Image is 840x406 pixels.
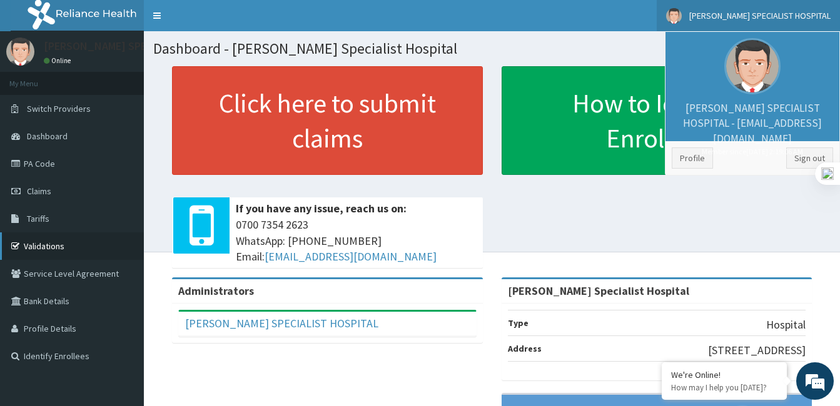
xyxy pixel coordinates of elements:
a: Sign out [786,147,833,169]
span: Claims [27,186,51,197]
a: Click here to submit claims [172,66,483,175]
p: [PERSON_NAME] SPECIALIST HOSPITAL [44,41,235,52]
a: How to Identify Enrollees [502,66,812,175]
span: Switch Providers [27,103,91,114]
small: Member since [DATE] 2:19:06 AM [672,146,833,157]
img: d_794563401_company_1708531726252_794563401 [23,62,51,94]
textarea: Type your message and hit 'Enter' [6,272,238,316]
p: [PERSON_NAME] SPECIALIST HOSPITAL - [EMAIL_ADDRESS][DOMAIN_NAME] [672,101,833,157]
b: If you have any issue, reach us on: [236,201,407,215]
a: Profile [672,147,713,169]
p: [STREET_ADDRESS] [708,342,806,359]
a: [EMAIL_ADDRESS][DOMAIN_NAME] [265,249,437,264]
span: [PERSON_NAME] SPECIALIST HOSPITAL [689,10,831,21]
img: User Image [724,38,781,94]
b: Type [508,317,529,329]
b: Address [508,343,542,354]
span: We're online! [73,123,173,249]
b: Administrators [178,284,254,298]
span: 0700 7354 2623 WhatsApp: [PHONE_NUMBER] Email: [236,217,477,265]
div: Minimize live chat window [205,6,235,36]
img: User Image [666,8,682,24]
strong: [PERSON_NAME] Specialist Hospital [508,284,689,298]
img: User Image [6,37,34,66]
span: Dashboard [27,131,68,142]
div: We're Online! [671,369,777,380]
div: Chat with us now [65,70,210,86]
h1: Dashboard - [PERSON_NAME] Specialist Hospital [153,41,831,57]
a: Online [44,56,74,65]
p: How may I help you today? [671,382,777,393]
a: [PERSON_NAME] SPECIALIST HOSPITAL [185,316,378,330]
span: Tariffs [27,213,49,224]
p: Hospital [766,317,806,333]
